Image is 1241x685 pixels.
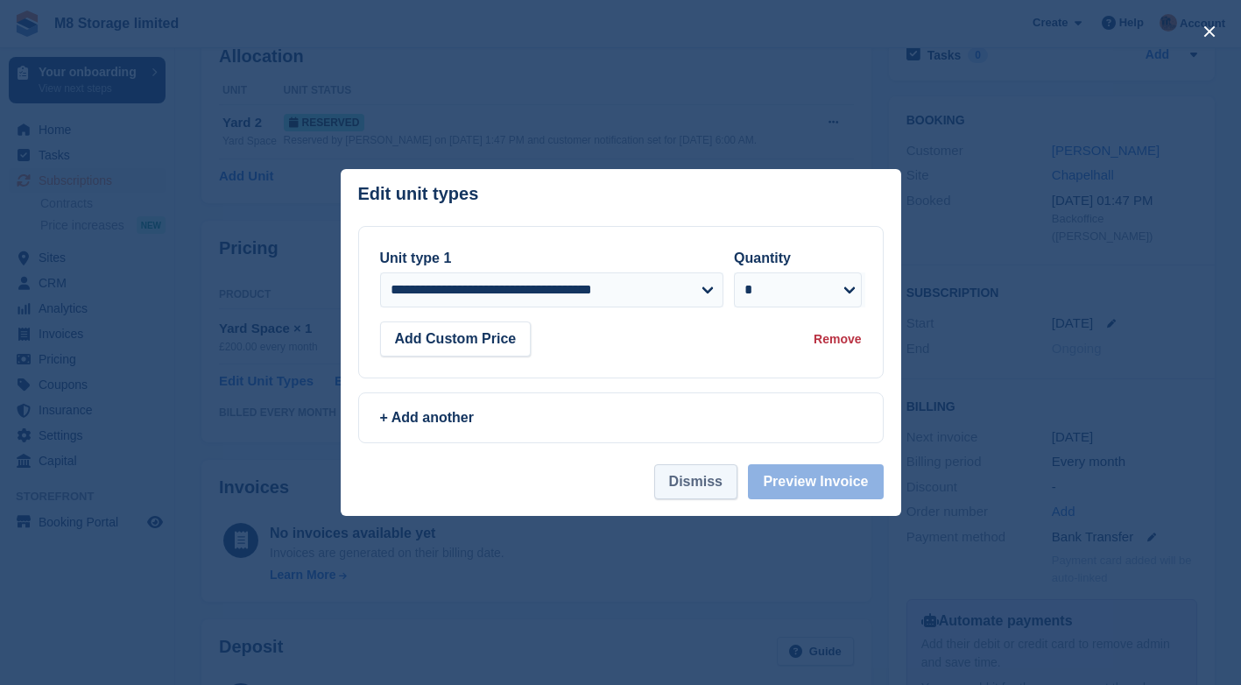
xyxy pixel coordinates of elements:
[1195,18,1223,46] button: close
[814,330,861,349] div: Remove
[734,251,791,265] label: Quantity
[380,321,532,357] button: Add Custom Price
[380,407,862,428] div: + Add another
[748,464,883,499] button: Preview Invoice
[654,464,737,499] button: Dismiss
[358,392,884,443] a: + Add another
[358,184,479,204] p: Edit unit types
[380,251,452,265] label: Unit type 1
